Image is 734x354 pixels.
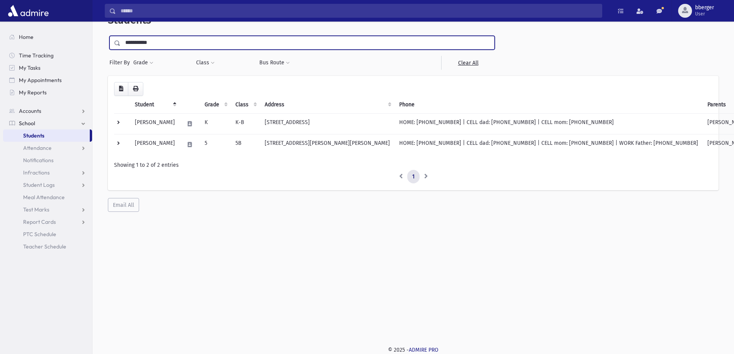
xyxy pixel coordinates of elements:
span: Infractions [23,169,50,176]
td: [PERSON_NAME] [130,134,180,155]
td: 5 [200,134,231,155]
a: Notifications [3,154,92,166]
span: Teacher Schedule [23,243,66,250]
div: Showing 1 to 2 of 2 entries [114,161,712,169]
a: My Reports [3,86,92,99]
a: Report Cards [3,216,92,228]
td: 5B [231,134,260,155]
div: © 2025 - [105,346,722,354]
td: [STREET_ADDRESS] [260,113,395,134]
span: Students [23,132,44,139]
a: Clear All [441,56,495,70]
a: Test Marks [3,203,92,216]
img: AdmirePro [6,3,50,18]
button: CSV [114,82,128,96]
span: Report Cards [23,218,56,225]
span: Accounts [19,107,41,114]
a: Infractions [3,166,92,179]
button: Email All [108,198,139,212]
th: Address: activate to sort column ascending [260,96,395,114]
span: My Tasks [19,64,40,71]
span: bberger [695,5,714,11]
span: Meal Attendance [23,194,65,201]
a: Teacher Schedule [3,240,92,253]
span: My Reports [19,89,47,96]
button: Class [196,56,215,70]
td: K-B [231,113,260,134]
span: Filter By [109,59,133,67]
a: My Appointments [3,74,92,86]
a: Meal Attendance [3,191,92,203]
th: Phone [395,96,703,114]
span: Test Marks [23,206,49,213]
button: Bus Route [259,56,290,70]
th: Grade: activate to sort column ascending [200,96,231,114]
a: Students [3,129,90,142]
span: Student Logs [23,181,55,188]
a: Accounts [3,105,92,117]
a: ADMIRE PRO [409,347,438,353]
input: Search [116,4,602,18]
a: PTC Schedule [3,228,92,240]
button: Print [128,82,143,96]
a: Attendance [3,142,92,154]
td: [STREET_ADDRESS][PERSON_NAME][PERSON_NAME] [260,134,395,155]
th: Student: activate to sort column descending [130,96,180,114]
a: School [3,117,92,129]
a: 1 [407,170,420,184]
span: Time Tracking [19,52,54,59]
span: Home [19,34,34,40]
span: School [19,120,35,127]
span: PTC Schedule [23,231,56,238]
td: [PERSON_NAME] [130,113,180,134]
span: User [695,11,714,17]
th: Class: activate to sort column ascending [231,96,260,114]
a: Time Tracking [3,49,92,62]
a: Student Logs [3,179,92,191]
a: Home [3,31,92,43]
span: Notifications [23,157,54,164]
td: HOME: [PHONE_NUMBER] | CELL dad: [PHONE_NUMBER] | CELL mom: [PHONE_NUMBER] [395,113,703,134]
span: My Appointments [19,77,62,84]
td: K [200,113,231,134]
span: Attendance [23,144,52,151]
a: My Tasks [3,62,92,74]
td: HOME: [PHONE_NUMBER] | CELL dad: [PHONE_NUMBER] | CELL mom: [PHONE_NUMBER] | WORK Father: [PHONE_... [395,134,703,155]
button: Grade [133,56,154,70]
